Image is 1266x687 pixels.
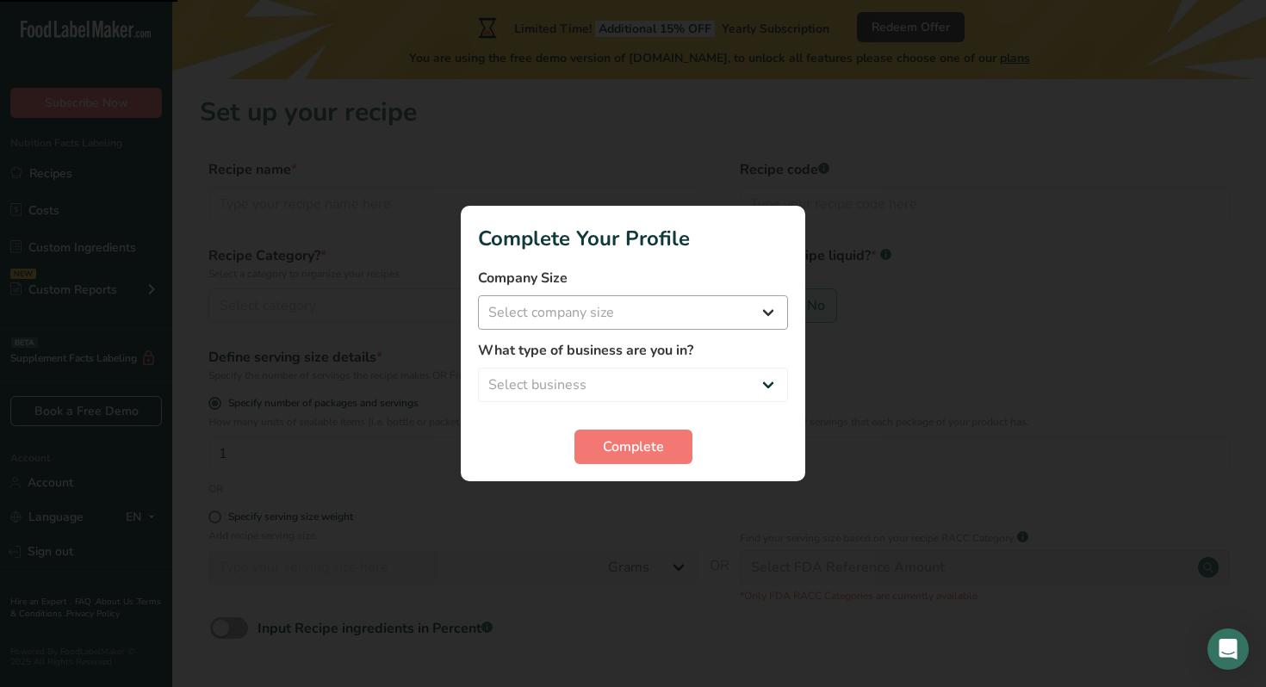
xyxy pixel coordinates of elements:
span: Complete [603,436,664,457]
label: What type of business are you in? [478,340,788,361]
button: Complete [574,430,692,464]
div: Open Intercom Messenger [1207,628,1249,670]
h1: Complete Your Profile [478,223,788,254]
label: Company Size [478,268,788,288]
